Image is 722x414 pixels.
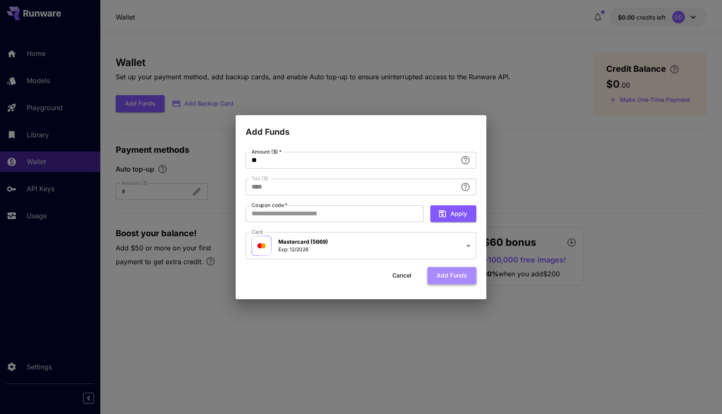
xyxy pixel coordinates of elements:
[427,267,476,284] button: Add funds
[252,175,269,182] label: Tax ($)
[236,115,486,139] h2: Add Funds
[278,246,328,253] p: Exp: 12/2026
[383,267,421,284] button: Cancel
[278,238,328,246] p: Mastercard (5669)
[252,228,263,235] label: Card
[252,202,287,209] label: Coupon code
[252,148,282,155] label: Amount ($)
[430,205,476,222] button: Apply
